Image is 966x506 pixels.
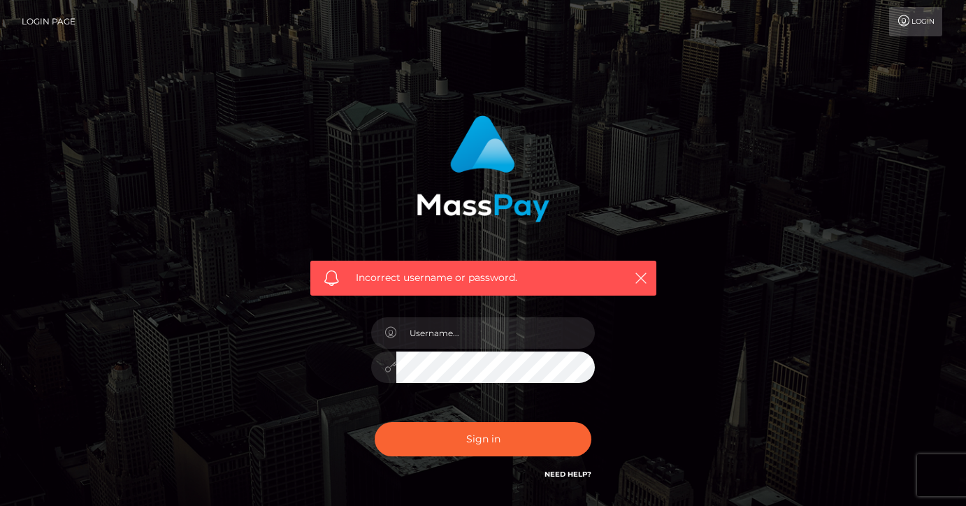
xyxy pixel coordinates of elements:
[375,422,591,456] button: Sign in
[545,470,591,479] a: Need Help?
[396,317,595,349] input: Username...
[22,7,75,36] a: Login Page
[417,115,549,222] img: MassPay Login
[356,270,611,285] span: Incorrect username or password.
[889,7,942,36] a: Login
